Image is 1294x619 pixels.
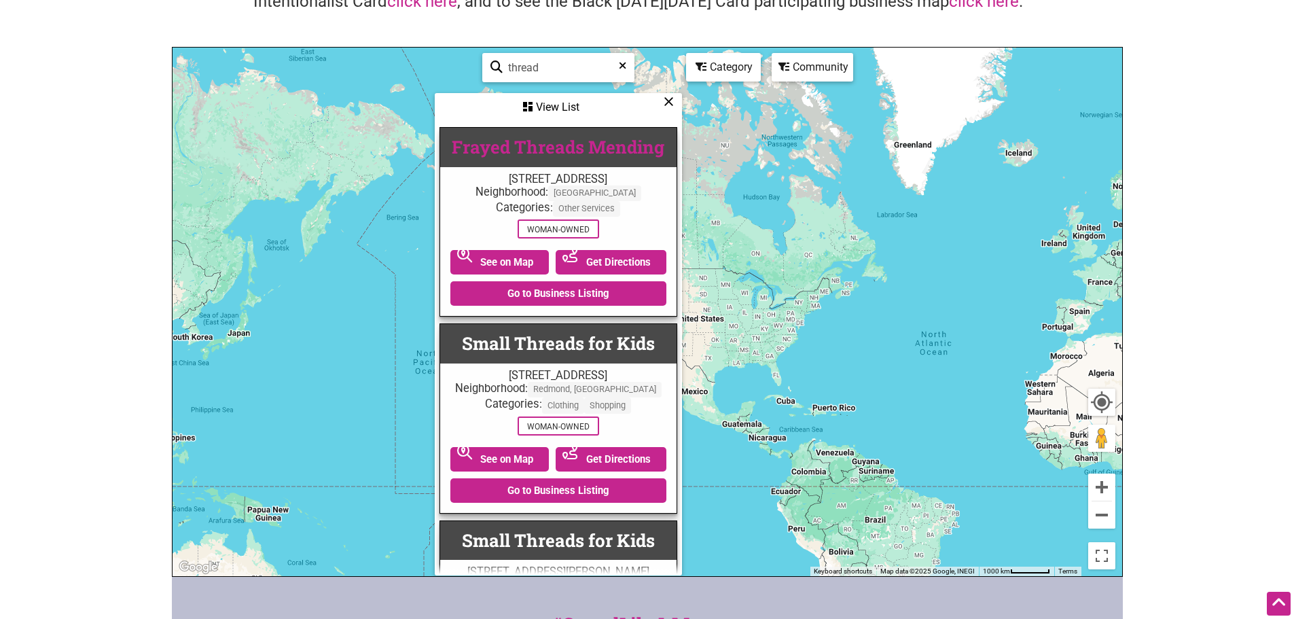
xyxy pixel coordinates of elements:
[450,281,666,306] a: Go to Business Listing
[482,53,634,82] div: Type to search and filter
[447,173,670,185] div: [STREET_ADDRESS]
[1058,567,1077,575] a: Terms
[687,54,759,80] div: Category
[1267,592,1291,616] div: Scroll Back to Top
[553,201,620,217] span: Other Services
[528,382,662,397] span: Redmond, [GEOGRAPHIC_DATA]
[462,332,655,355] a: Small Threads for Kids
[814,567,872,576] button: Keyboard shortcuts
[447,369,670,382] div: [STREET_ADDRESS]
[176,559,221,576] a: Open this area in Google Maps (opens a new window)
[436,94,681,120] div: View List
[686,53,761,82] div: Filter by category
[518,219,599,238] span: Woman-Owned
[447,185,670,201] div: Neighborhood:
[773,54,852,80] div: Community
[518,417,599,436] span: Woman-Owned
[447,397,670,413] div: Categories:
[1088,425,1115,452] button: Drag Pegman onto the map to open Street View
[450,250,550,275] a: See on Map
[979,567,1054,576] button: Map Scale: 1000 km per 55 pixels
[447,565,670,578] div: [STREET_ADDRESS][PERSON_NAME]
[1088,474,1115,501] button: Zoom in
[548,185,641,201] span: [GEOGRAPHIC_DATA]
[556,250,666,275] a: Get Directions
[584,397,631,413] span: Shopping
[176,559,221,576] img: Google
[983,567,1010,575] span: 1000 km
[880,567,975,575] span: Map data ©2025 Google, INEGI
[542,397,584,413] span: Clothing
[450,447,550,472] a: See on Map
[1088,389,1115,416] button: Your Location
[503,54,626,81] input: Type to find and filter...
[1088,501,1115,529] button: Zoom out
[1087,541,1117,571] button: Toggle fullscreen view
[435,93,682,576] div: See a list of the visible businesses
[772,53,853,82] div: Filter by Community
[450,478,666,503] a: Go to Business Listing
[447,382,670,397] div: Neighborhood:
[447,201,670,217] div: Categories:
[556,447,666,472] a: Get Directions
[452,135,664,158] a: Frayed Threads Mending
[462,529,655,552] a: Small Threads for Kids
